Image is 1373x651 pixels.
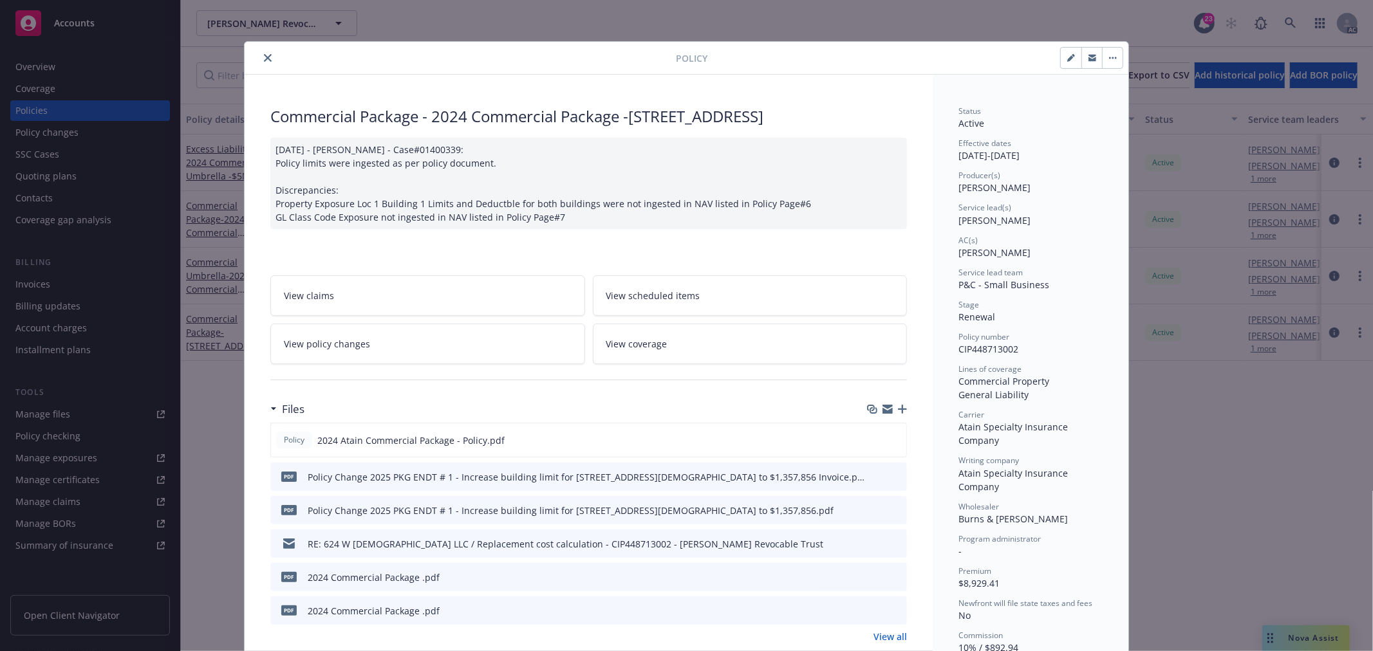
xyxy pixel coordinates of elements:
span: pdf [281,605,297,615]
span: Writing company [958,455,1019,466]
span: $8,929.41 [958,577,1000,589]
div: 2024 Commercial Package .pdf [308,604,440,618]
button: close [260,50,276,66]
span: pdf [281,505,297,515]
div: RE: 624 W [DEMOGRAPHIC_DATA] LLC / Replacement cost calculation - CIP448713002 - [PERSON_NAME] Re... [308,537,823,551]
span: Stage [958,299,979,310]
span: pdf [281,572,297,582]
div: Commercial Package - 2024 Commercial Package -[STREET_ADDRESS] [270,105,907,127]
span: Burns & [PERSON_NAME] [958,513,1068,525]
button: preview file [890,434,901,447]
span: - [958,545,962,557]
button: download file [870,604,880,618]
button: download file [870,470,880,484]
div: Policy Change 2025 PKG ENDT # 1 - Increase building limit for [STREET_ADDRESS][DEMOGRAPHIC_DATA] ... [308,470,864,484]
span: [PERSON_NAME] [958,214,1031,226]
span: Newfront will file state taxes and fees [958,598,1092,609]
a: View coverage [593,324,908,364]
span: Policy number [958,331,1009,342]
span: Atain Specialty Insurance Company [958,467,1070,493]
div: [DATE] - [DATE] [958,138,1103,162]
div: [DATE] - [PERSON_NAME] - Case#01400339: Policy limits were ingested as per policy document. Discr... [270,138,907,229]
span: Lines of coverage [958,363,1022,374]
div: 2024 Commercial Package .pdf [308,571,440,584]
span: Wholesaler [958,501,999,512]
span: Producer(s) [958,170,1000,181]
span: P&C - Small Business [958,279,1049,291]
button: download file [869,434,879,447]
div: General Liability [958,388,1103,401]
div: Commercial Property [958,374,1103,388]
button: download file [870,537,880,551]
span: Atain Specialty Insurance Company [958,421,1070,446]
div: Policy Change 2025 PKG ENDT # 1 - Increase building limit for [STREET_ADDRESS][DEMOGRAPHIC_DATA] ... [308,504,834,517]
span: Service lead(s) [958,202,1011,213]
span: Status [958,105,981,116]
a: View claims [270,275,585,316]
span: pdf [281,472,297,481]
span: Policy [676,51,707,65]
button: preview file [890,504,902,517]
span: [PERSON_NAME] [958,181,1031,194]
span: Service lead team [958,267,1023,278]
div: Files [270,401,304,417]
span: 2024 Atain Commercial Package - Policy.pdf [317,434,505,447]
span: Renewal [958,311,995,323]
span: Policy [281,434,307,446]
button: download file [870,571,880,584]
a: View policy changes [270,324,585,364]
span: Carrier [958,409,984,420]
span: No [958,609,971,621]
span: Commission [958,630,1003,641]
span: AC(s) [958,235,978,246]
button: preview file [890,571,902,584]
span: CIP448713002 [958,343,1018,355]
button: download file [870,504,880,517]
span: View scheduled items [606,289,700,302]
h3: Files [282,401,304,417]
a: View all [873,630,907,643]
span: Premium [958,565,991,576]
span: Program administrator [958,533,1041,544]
span: View policy changes [284,337,370,351]
button: preview file [890,604,902,618]
span: View coverage [606,337,668,351]
button: preview file [890,470,902,484]
a: View scheduled items [593,275,908,316]
button: preview file [890,537,902,551]
span: [PERSON_NAME] [958,246,1031,259]
span: Effective dates [958,138,1011,149]
span: View claims [284,289,334,302]
span: Active [958,117,984,129]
